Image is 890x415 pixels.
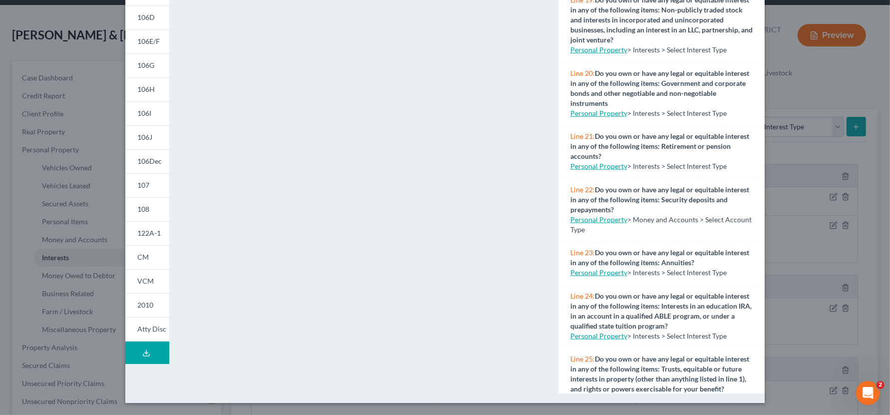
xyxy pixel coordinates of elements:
a: 106H [125,77,169,101]
a: Atty Disc [125,317,169,342]
span: 106H [137,85,155,93]
span: Line 22: [570,185,595,194]
span: 106J [137,133,152,141]
span: 2010 [137,301,153,309]
span: 106Dec [137,157,162,165]
span: > Money and Accounts > Select Account Type [570,215,752,234]
span: 106E/F [137,37,160,45]
a: 106Dec [125,149,169,173]
span: Line 25: [570,355,595,363]
a: 107 [125,173,169,197]
span: > Interests > Select Interest Type [627,162,727,170]
strong: Do you own or have any legal or equitable interest in any of the following items: Government and ... [570,69,749,107]
a: 108 [125,197,169,221]
span: CM [137,253,149,261]
span: Line 24: [570,292,595,300]
span: > Interests > Select Interest Type [627,45,727,54]
a: 106I [125,101,169,125]
iframe: Intercom live chat [856,381,880,405]
span: > Interests > Select Interest Type [627,268,727,277]
a: 106J [125,125,169,149]
span: 106G [137,61,154,69]
a: 122A-1 [125,221,169,245]
span: VCM [137,277,154,285]
span: Line 20: [570,69,595,77]
span: Line 21: [570,132,595,140]
span: 107 [137,181,149,189]
strong: Do you own or have any legal or equitable interest in any of the following items: Security deposi... [570,185,749,214]
a: Personal Property [570,268,627,277]
a: Personal Property [570,45,627,54]
span: Line 23: [570,248,595,257]
a: Personal Property [570,162,627,170]
span: Atty Disc [137,325,166,333]
span: 108 [137,205,149,213]
span: 106I [137,109,151,117]
strong: Do you own or have any legal or equitable interest in any of the following items: Retirement or p... [570,132,749,160]
span: 122A-1 [137,229,161,237]
a: 106D [125,5,169,29]
span: 106D [137,13,155,21]
span: > Interests > Select Interest Type [627,332,727,340]
a: CM [125,245,169,269]
span: 2 [877,381,885,389]
a: 106G [125,53,169,77]
strong: Do you own or have any legal or equitable interest in any of the following items: Trusts, equitab... [570,355,749,393]
strong: Do you own or have any legal or equitable interest in any of the following items: Annuities? [570,248,749,267]
a: Personal Property [570,332,627,340]
a: Personal Property [570,109,627,117]
a: VCM [125,269,169,293]
span: > Interests > Select Interest Type [627,109,727,117]
a: 106E/F [125,29,169,53]
a: 2010 [125,293,169,317]
a: Personal Property [570,215,627,224]
strong: Do you own or have any legal or equitable interest in any of the following items: Interests in an... [570,292,752,330]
